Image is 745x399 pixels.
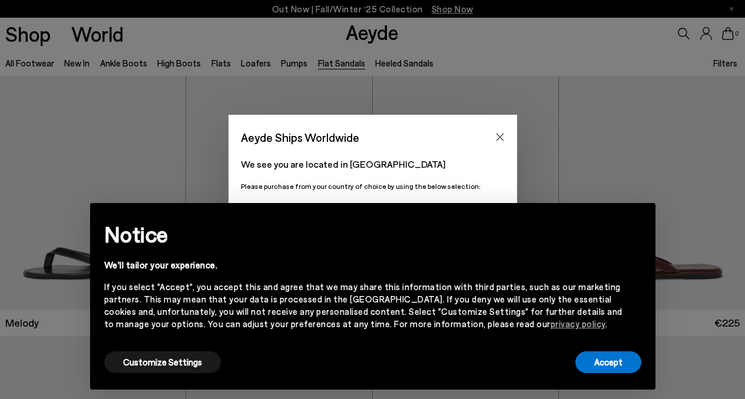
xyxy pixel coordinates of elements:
[241,127,359,148] span: Aeyde Ships Worldwide
[575,351,641,373] button: Accept
[241,181,505,192] p: Please purchase from your country of choice by using the below selection:
[241,157,505,171] p: We see you are located in [GEOGRAPHIC_DATA]
[104,219,623,250] h2: Notice
[633,212,641,229] span: ×
[551,318,605,329] a: privacy policy
[104,281,623,330] div: If you select "Accept", you accept this and agree that we may share this information with third p...
[491,128,509,146] button: Close
[104,351,221,373] button: Customize Settings
[623,207,651,235] button: Close this notice
[104,259,623,271] div: We'll tailor your experience.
